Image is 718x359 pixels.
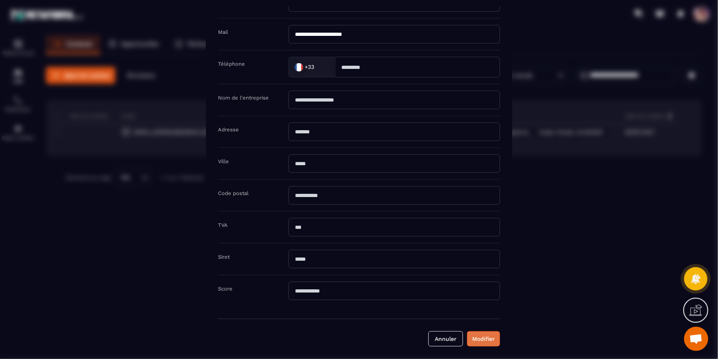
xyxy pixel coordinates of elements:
a: Ouvrir le chat [684,327,708,351]
label: Nom de l'entreprise [218,95,269,101]
label: Téléphone [218,61,245,67]
img: Country Flag [291,59,307,75]
label: Mail [218,29,228,35]
label: Ville [218,158,229,164]
div: Search for option [288,57,335,77]
label: Score [218,286,232,292]
label: TVA [218,222,228,228]
button: Annuler [428,331,463,347]
label: Adresse [218,127,239,133]
label: Siret [218,254,230,260]
span: +33 [305,63,315,71]
label: Code postal [218,190,249,196]
input: Search for option [316,61,326,73]
button: Modifier [467,331,500,347]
